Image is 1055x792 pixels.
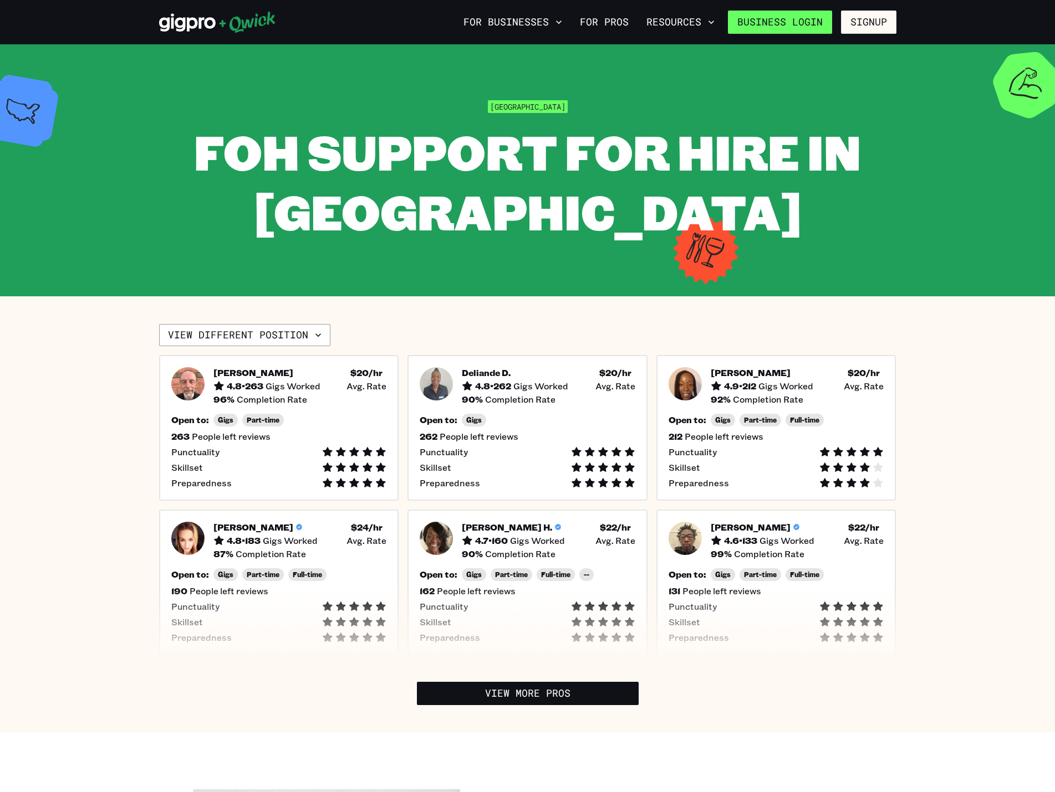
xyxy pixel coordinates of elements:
span: Skillset [669,616,700,628]
h5: $ 20 /hr [350,367,383,378]
span: Preparedness [669,477,729,488]
a: View More Pros [417,682,639,705]
h5: 99 % [711,548,732,559]
span: Punctuality [171,446,220,457]
h5: Open to: [171,569,209,580]
span: Punctuality [420,601,468,612]
h5: 190 [171,585,187,596]
h5: $ 22 /hr [848,522,879,533]
img: Pro headshot [669,522,702,555]
button: Resources [642,13,719,32]
h5: 92 % [711,394,731,405]
span: Preparedness [171,477,232,488]
span: Avg. Rate [346,380,386,392]
span: People left reviews [685,431,763,442]
h5: 162 [420,585,435,596]
h5: 90 % [462,394,483,405]
span: Completion Rate [733,394,803,405]
button: Pro headshot[PERSON_NAME]4.6•133Gigs Worked$22/hr Avg. Rate99%Completion RateOpen to:GigsPart-tim... [656,510,896,655]
span: Part-time [744,416,777,424]
span: Gigs Worked [510,535,565,546]
h5: 96 % [213,394,235,405]
a: Business Login [728,11,832,34]
h5: 263 [171,431,190,442]
img: Pro headshot [420,367,453,400]
a: For Pros [575,13,633,32]
span: Gigs Worked [266,380,320,392]
h5: $ 20 /hr [848,367,880,378]
h5: 4.6 • 133 [724,535,757,546]
span: Gigs [715,416,731,424]
h5: Open to: [669,569,706,580]
span: Full-time [790,416,819,424]
span: Completion Rate [237,394,307,405]
h5: 87 % [213,548,233,559]
img: Pro headshot [171,367,205,400]
span: Avg. Rate [346,535,386,546]
span: Completion Rate [485,548,555,559]
span: Part-time [495,570,528,579]
span: Part-time [744,570,777,579]
img: Pro headshot [669,367,702,400]
button: Pro headshot[PERSON_NAME] H.4.7•160Gigs Worked$22/hr Avg. Rate90%Completion RateOpen to:GigsPart-... [407,510,648,655]
h5: 4.8 • 183 [227,535,261,546]
span: People left reviews [192,431,271,442]
span: Gigs Worked [760,535,814,546]
button: Pro headshot[PERSON_NAME]4.8•263Gigs Worked$20/hr Avg. Rate96%Completion RateOpen to:GigsPart-tim... [159,355,399,501]
span: Avg. Rate [595,380,635,392]
button: Pro headshot[PERSON_NAME]4.9•212Gigs Worked$20/hr Avg. Rate92%Completion RateOpen to:GigsPart-tim... [656,355,896,501]
img: Pro headshot [171,522,205,555]
h5: 4.9 • 212 [724,380,756,392]
span: Punctuality [420,446,468,457]
span: Part-time [247,570,279,579]
span: Gigs [218,570,233,579]
h5: 90 % [462,548,483,559]
button: Pro headshotDeliande D.4.8•262Gigs Worked$20/hr Avg. Rate90%Completion RateOpen to:Gigs262People ... [407,355,648,501]
span: Preparedness [420,632,480,643]
span: Skillset [171,616,203,628]
h5: [PERSON_NAME] H. [462,522,552,533]
button: Pro headshot[PERSON_NAME]4.8•183Gigs Worked$24/hr Avg. Rate87%Completion RateOpen to:GigsPart-tim... [159,510,399,655]
span: Skillset [669,462,700,473]
span: Completion Rate [734,548,804,559]
h5: Open to: [420,414,457,425]
span: Completion Rate [236,548,306,559]
span: Punctuality [669,601,717,612]
span: Gigs [218,416,233,424]
h5: Open to: [171,414,209,425]
span: Part-time [247,416,279,424]
h5: 262 [420,431,437,442]
span: Avg. Rate [844,380,884,392]
h5: Deliande D. [462,367,511,378]
span: People left reviews [190,585,268,596]
span: Full-time [541,570,570,579]
span: Preparedness [669,632,729,643]
span: People left reviews [682,585,761,596]
span: -- [584,570,589,579]
h5: 4.8 • 262 [475,380,511,392]
span: Skillset [171,462,203,473]
h5: $ 24 /hr [351,522,383,533]
h5: 4.8 • 263 [227,380,263,392]
span: Gigs [466,416,482,424]
span: Full-time [790,570,819,579]
span: Skillset [420,462,451,473]
h5: [PERSON_NAME] [213,367,293,378]
h5: Open to: [420,569,457,580]
h5: 131 [669,585,680,596]
span: Avg. Rate [595,535,635,546]
span: Completion Rate [485,394,555,405]
span: Avg. Rate [844,535,884,546]
h5: Open to: [669,414,706,425]
button: Signup [841,11,896,34]
h5: $ 20 /hr [599,367,631,378]
h5: 4.7 • 160 [475,535,508,546]
span: Skillset [420,616,451,628]
h5: [PERSON_NAME] [213,522,293,533]
span: Preparedness [171,632,232,643]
